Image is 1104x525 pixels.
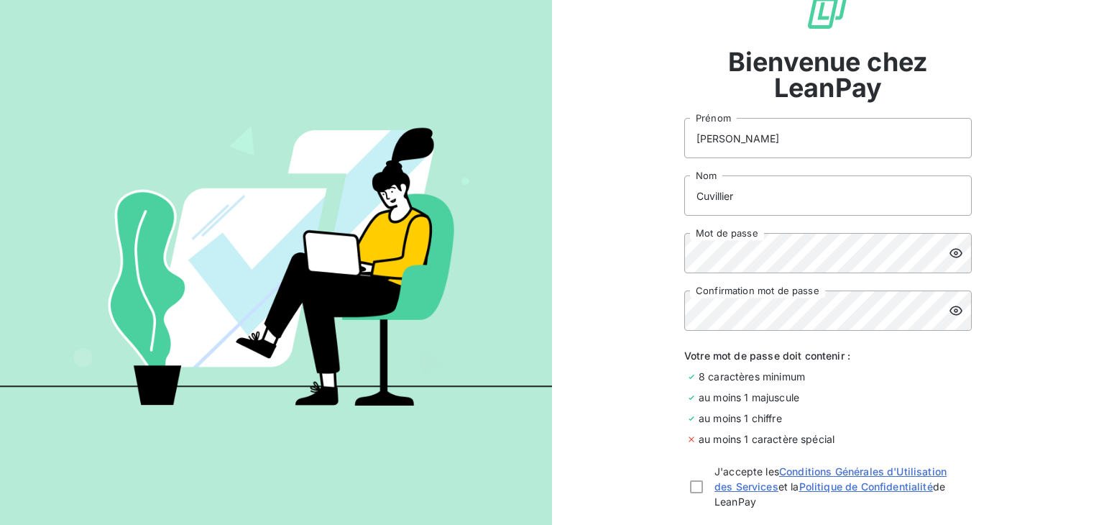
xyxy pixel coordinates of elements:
span: Votre mot de passe doit contenir : [684,348,972,363]
a: Politique de Confidentialité [799,480,933,493]
input: placeholder [684,118,972,158]
span: au moins 1 chiffre [699,411,782,426]
span: J'accepte les et la de LeanPay [714,464,966,509]
input: placeholder [684,175,972,216]
span: au moins 1 caractère spécial [699,432,834,447]
span: Bienvenue chez LeanPay [684,49,972,101]
a: Conditions Générales d'Utilisation des Services [714,465,947,493]
span: 8 caractères minimum [699,369,805,384]
span: au moins 1 majuscule [699,390,799,405]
